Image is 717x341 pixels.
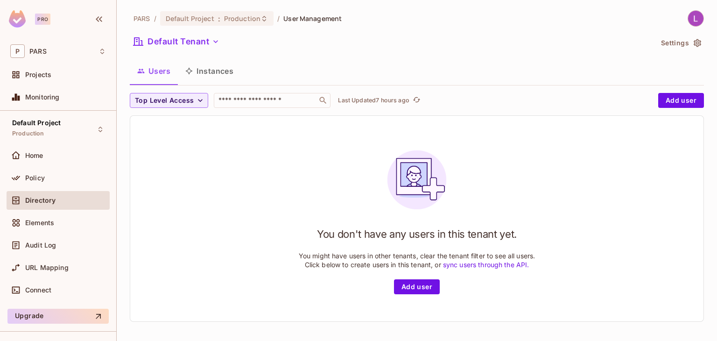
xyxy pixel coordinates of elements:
[224,14,260,23] span: Production
[29,48,47,55] span: Workspace: PARS
[409,95,422,106] span: Click to refresh data
[338,97,409,104] p: Last Updated 7 hours ago
[277,14,280,23] li: /
[178,59,241,83] button: Instances
[413,96,421,105] span: refresh
[12,130,44,137] span: Production
[25,93,60,101] span: Monitoring
[688,11,703,26] img: Louisa Mondoa
[135,95,194,107] span: Top Level Access
[443,261,529,269] a: sync users through the API.
[25,152,43,159] span: Home
[130,93,208,108] button: Top Level Access
[25,242,56,249] span: Audit Log
[166,14,214,23] span: Default Project
[658,93,704,108] button: Add user
[299,251,535,269] p: You might have users in other tenants, clear the tenant filter to see all users. Click below to c...
[25,174,45,182] span: Policy
[7,309,109,324] button: Upgrade
[283,14,342,23] span: User Management
[35,14,50,25] div: Pro
[130,34,223,49] button: Default Tenant
[25,219,54,227] span: Elements
[10,44,25,58] span: P
[25,71,51,78] span: Projects
[12,119,61,127] span: Default Project
[134,14,150,23] span: the active workspace
[218,15,221,22] span: :
[130,59,178,83] button: Users
[25,264,69,271] span: URL Mapping
[25,286,51,294] span: Connect
[9,10,26,28] img: SReyMgAAAABJRU5ErkJggg==
[154,14,156,23] li: /
[394,279,440,294] button: Add user
[657,36,704,50] button: Settings
[25,197,56,204] span: Directory
[411,95,422,106] button: refresh
[317,227,517,241] h1: You don't have any users in this tenant yet.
